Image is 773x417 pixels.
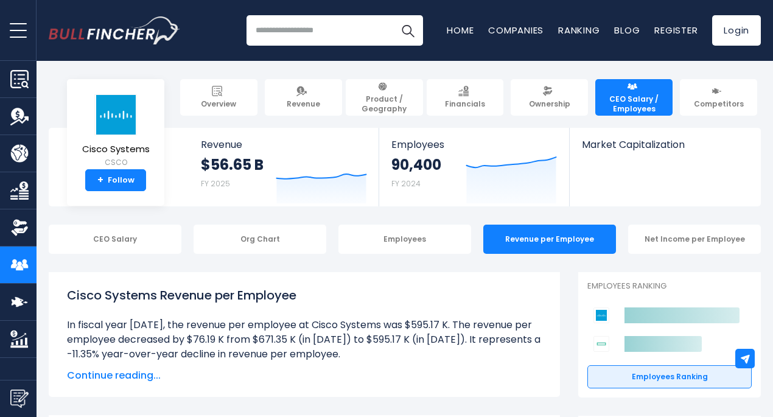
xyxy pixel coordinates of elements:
span: Ownership [529,99,570,109]
a: Blog [614,24,640,37]
span: Financials [445,99,485,109]
span: Competitors [694,99,744,109]
a: Cisco Systems CSCO [82,94,150,170]
a: Companies [488,24,544,37]
span: Revenue [201,139,367,150]
p: Employees Ranking [587,281,752,292]
small: FY 2025 [201,178,230,189]
span: Cisco Systems [82,144,150,155]
a: Employees 90,400 FY 2024 [379,128,568,206]
img: Hewlett Packard Enterprise Company competitors logo [593,336,609,352]
span: Employees [391,139,556,150]
span: Revenue [287,99,320,109]
img: Cisco Systems competitors logo [593,307,609,323]
small: CSCO [82,157,150,168]
a: Ownership [511,79,588,116]
strong: 90,400 [391,155,441,174]
button: Search [393,15,423,46]
a: Market Capitalization [570,128,760,171]
img: Ownership [10,219,29,237]
a: Employees Ranking [587,365,752,388]
a: Financials [427,79,504,116]
li: In fiscal year [DATE], the revenue per employee at Cisco Systems was $595.17 K. The revenue per e... [67,318,542,362]
a: Ranking [558,24,600,37]
a: Product / Geography [346,79,423,116]
div: Org Chart [194,225,326,254]
a: Revenue [265,79,342,116]
div: Revenue per Employee [483,225,616,254]
a: Overview [180,79,257,116]
span: Continue reading... [67,368,542,383]
h1: Cisco Systems Revenue per Employee [67,286,542,304]
span: CEO Salary / Employees [601,94,667,113]
span: Market Capitalization [582,139,747,150]
div: CEO Salary [49,225,181,254]
a: Competitors [680,79,757,116]
strong: $56.65 B [201,155,264,174]
a: Home [447,24,474,37]
a: Go to homepage [49,16,180,44]
span: Product / Geography [351,94,418,113]
div: Employees [338,225,471,254]
a: CEO Salary / Employees [595,79,673,116]
a: Revenue $56.65 B FY 2025 [189,128,379,206]
a: Register [654,24,698,37]
small: FY 2024 [391,178,421,189]
a: Login [712,15,761,46]
a: +Follow [85,169,146,191]
div: Net Income per Employee [628,225,761,254]
img: Bullfincher logo [49,16,180,44]
span: Overview [201,99,236,109]
strong: + [97,175,103,186]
